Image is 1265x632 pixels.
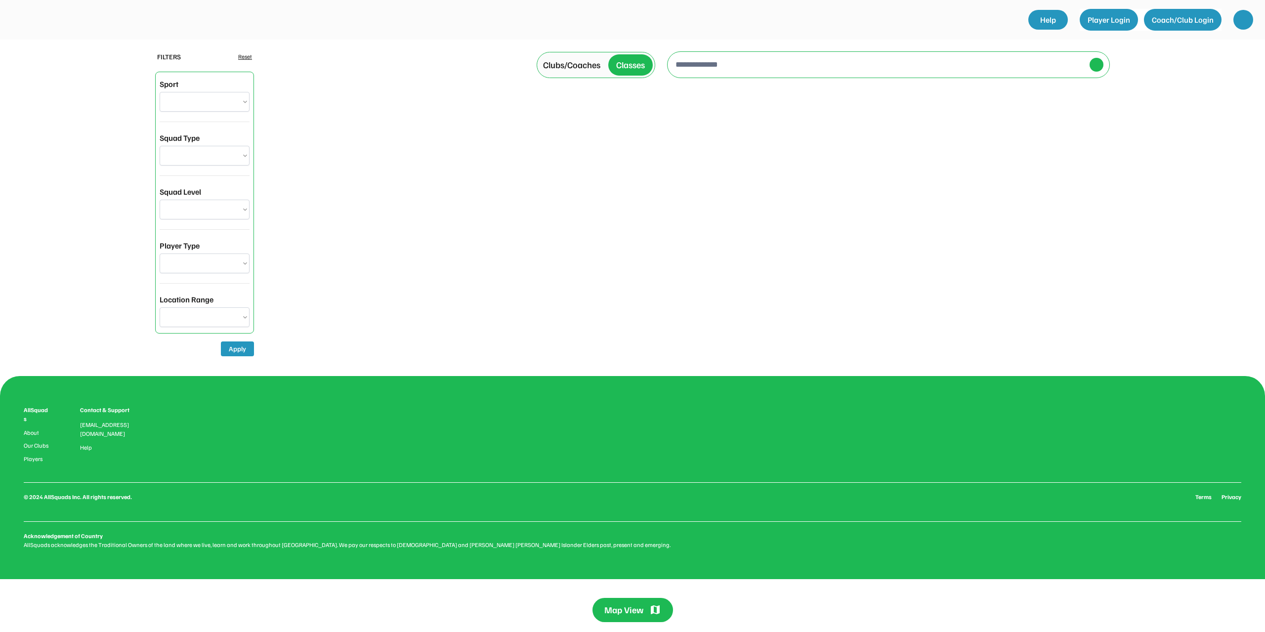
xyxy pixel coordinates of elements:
div: AllSquads acknowledges the Traditional Owners of the land where we live, learn and work throughou... [24,541,1241,549]
a: Help [80,444,92,451]
div: Location Range [160,294,213,305]
img: yH5BAEAAAAALAAAAAABAAEAAAIBRAA7 [14,10,113,29]
img: yH5BAEAAAAALAAAAAABAAEAAAIBRAA7 [1093,61,1100,69]
div: Clubs/Coaches [543,58,600,72]
a: Help [1028,10,1068,30]
button: Player Login [1080,9,1138,31]
div: Sport [160,78,178,90]
div: [EMAIL_ADDRESS][DOMAIN_NAME] [80,421,141,438]
img: yH5BAEAAAAALAAAAAABAAEAAAIBRAA7 [1238,15,1248,25]
div: Player Type [160,240,200,252]
img: yH5BAEAAAAALAAAAAABAAEAAAIBRAA7 [1229,432,1241,444]
div: Contact & Support [80,406,141,415]
div: Map View [604,604,643,616]
a: Privacy [1222,493,1241,502]
img: yH5BAEAAAAALAAAAAABAAEAAAIBRAA7 [1169,406,1241,420]
div: Acknowledgement of Country [24,532,103,541]
div: Squad Level [160,186,201,198]
button: Coach/Club Login [1144,9,1222,31]
div: Reset [238,52,252,61]
a: About [24,429,50,436]
img: yH5BAEAAAAALAAAAAABAAEAAAIBRAA7 [1214,432,1225,444]
a: Terms [1195,493,1212,502]
div: Squad Type [160,132,200,144]
div: FILTERS [157,51,181,62]
img: yH5BAEAAAAALAAAAAABAAEAAAIBRAA7 [1198,432,1210,444]
a: Our Clubs [24,442,50,449]
div: © 2024 AllSquads Inc. All rights reserved. [24,493,132,502]
a: Players [24,456,50,463]
div: Classes [616,58,645,72]
div: AllSquads [24,406,50,423]
button: Apply [221,341,254,356]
